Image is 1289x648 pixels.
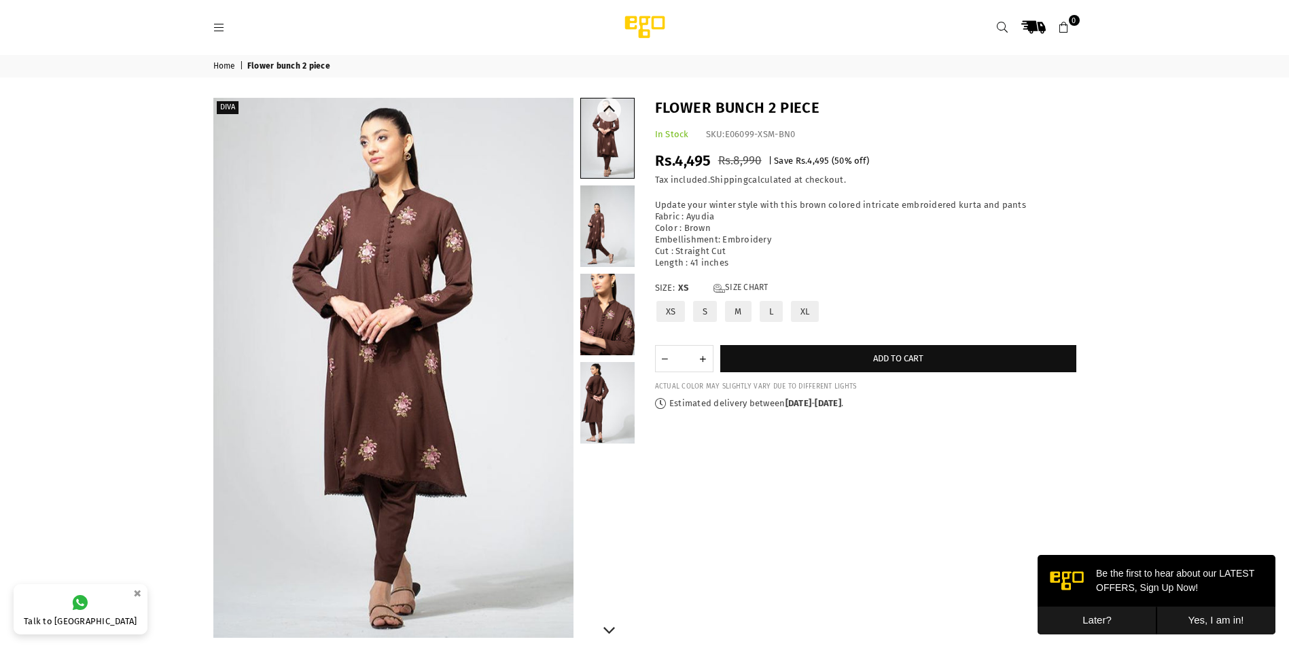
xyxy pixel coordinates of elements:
[129,582,145,605] button: ×
[213,61,238,72] a: Home
[655,283,1076,294] label: Size:
[655,129,689,139] span: In Stock
[655,398,1076,410] p: Estimated delivery between - .
[796,156,830,166] span: Rs.4,495
[834,156,845,166] span: 50
[597,617,621,641] button: Next
[678,283,705,294] span: XS
[655,382,1076,391] div: ACTUAL COLOR MAY SLIGHTLY VARY DUE TO DIFFERENT LIGHTS
[1038,555,1275,634] iframe: webpush-onsite
[815,398,841,408] time: [DATE]
[655,98,1076,119] h1: Flower bunch 2 piece
[720,345,1076,372] button: Add to cart
[991,15,1015,39] a: Search
[213,98,573,638] img: Flower bunch 2 piece
[587,14,703,41] img: Ego
[718,154,762,168] span: Rs.8,990
[785,398,812,408] time: [DATE]
[597,98,621,122] button: Previous
[706,129,796,141] div: SKU:
[655,300,687,323] label: XS
[1069,15,1080,26] span: 0
[758,300,784,323] label: L
[655,200,1076,268] p: Update your winter style with this brown colored intricate embroidered kurta and pants Fabric : A...
[774,156,793,166] span: Save
[832,156,869,166] span: ( % off)
[713,283,769,294] a: Size Chart
[724,300,752,323] label: M
[240,61,245,72] span: |
[725,129,796,139] span: E06099-XSM-BN0
[655,151,711,170] span: Rs.4,495
[769,156,772,166] span: |
[692,300,718,323] label: S
[247,61,332,72] span: Flower bunch 2 piece
[655,175,1076,186] div: Tax included. calculated at checkout.
[790,300,821,323] label: XL
[710,175,748,185] a: Shipping
[873,353,923,363] span: Add to cart
[207,22,232,32] a: Menu
[14,584,147,634] a: Talk to [GEOGRAPHIC_DATA]
[203,55,1087,77] nav: breadcrumbs
[1052,15,1076,39] a: 0
[655,345,713,372] quantity-input: Quantity
[217,101,239,114] label: Diva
